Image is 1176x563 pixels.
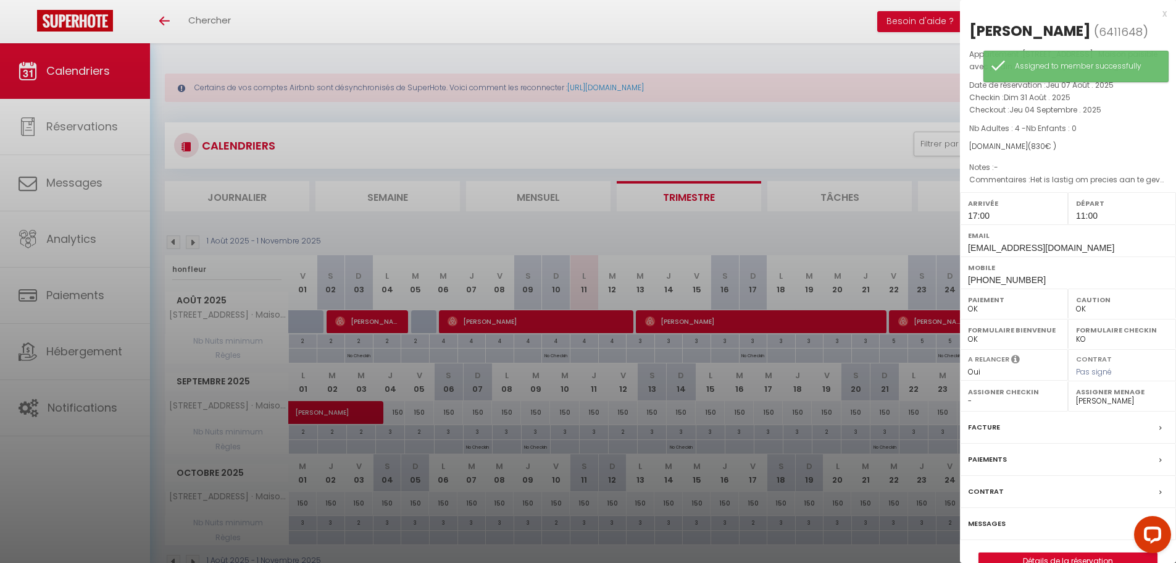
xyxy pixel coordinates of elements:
div: [PERSON_NAME] [969,21,1091,41]
label: A relancer [968,354,1009,365]
span: - [994,162,998,172]
span: [PHONE_NUMBER] [968,275,1046,285]
span: [STREET_ADDRESS] · Maison paisible avec jardin et terrasse à [GEOGRAPHIC_DATA] [969,49,1157,72]
label: Email [968,229,1168,242]
span: Nb Enfants : 0 [1026,123,1077,133]
span: [EMAIL_ADDRESS][DOMAIN_NAME] [968,243,1114,253]
div: Assigned to member successfully [1015,61,1156,72]
label: Paiement [968,294,1060,306]
span: ( ) [1094,23,1148,40]
p: Checkin : [969,91,1167,104]
div: x [960,6,1167,21]
span: 11:00 [1076,211,1098,221]
span: Pas signé [1076,366,1112,377]
span: Jeu 07 Août . 2025 [1046,80,1114,90]
label: Caution [1076,294,1168,306]
label: Arrivée [968,197,1060,210]
span: 6411648 [1099,24,1143,40]
p: Checkout : [969,104,1167,116]
label: Paiements [968,453,1007,466]
label: Assigner Menage [1076,386,1168,398]
iframe: LiveChat chat widget [1124,511,1176,563]
span: 830 [1031,141,1045,151]
label: Facture [968,421,1000,434]
label: Formulaire Bienvenue [968,324,1060,336]
p: Appartement : [969,48,1167,73]
label: Assigner Checkin [968,386,1060,398]
label: Contrat [1076,354,1112,362]
label: Départ [1076,197,1168,210]
div: [DOMAIN_NAME] [969,141,1167,153]
p: Notes : [969,161,1167,174]
span: Nb Adultes : 4 - [969,123,1077,133]
span: Jeu 04 Septembre . 2025 [1009,104,1101,115]
span: Dim 31 Août . 2025 [1004,92,1070,103]
i: Sélectionner OUI si vous souhaiter envoyer les séquences de messages post-checkout [1011,354,1020,368]
label: Contrat [968,485,1004,498]
label: Messages [968,517,1006,530]
label: Mobile [968,261,1168,274]
span: 17:00 [968,211,990,221]
p: Date de réservation : [969,79,1167,91]
label: Formulaire Checkin [1076,324,1168,336]
p: Commentaires : [969,174,1167,186]
span: ( € ) [1028,141,1056,151]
